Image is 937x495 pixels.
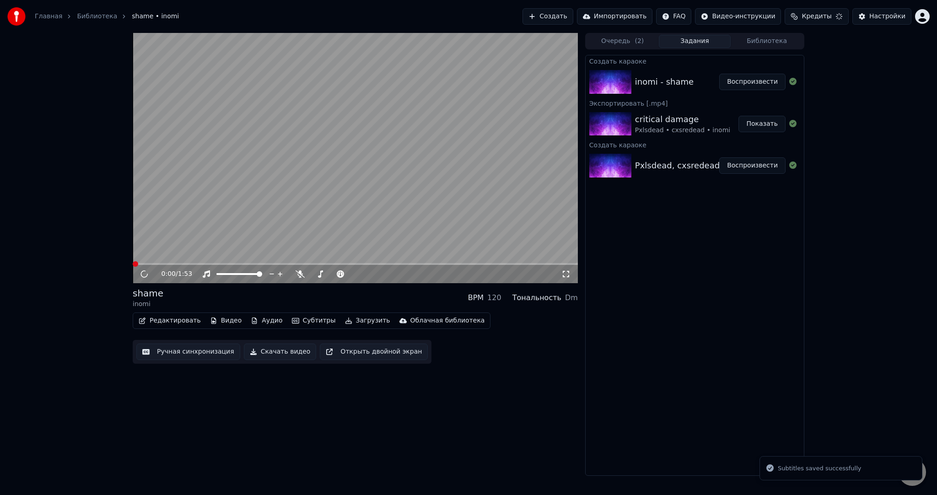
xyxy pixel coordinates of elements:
div: shame [133,287,163,300]
div: inomi - shame [635,75,694,88]
div: Subtitles saved successfully [778,464,861,473]
div: Экспортировать [.mp4] [586,97,804,108]
button: Настройки [852,8,911,25]
button: Аудио [247,314,286,327]
div: BPM [468,292,484,303]
button: Воспроизвести [719,157,786,174]
div: Pxlsdead, cxsredead, inomi - critical damage [635,159,820,172]
nav: breadcrumb [35,12,179,21]
div: Облачная библиотека [410,316,485,325]
span: 0:00 [162,269,176,279]
button: Задания [659,35,731,48]
button: Импортировать [577,8,653,25]
span: shame • inomi [132,12,179,21]
div: Dm [565,292,578,303]
button: Загрузить [341,314,394,327]
button: Ручная синхронизация [136,344,240,360]
span: 1:53 [178,269,192,279]
div: Создать караоке [586,55,804,66]
button: Показать [738,116,786,132]
span: ( 2 ) [635,37,644,46]
div: Pxlsdead • cxsredead • inomi [635,126,730,135]
span: Кредиты [802,12,831,21]
button: Кредиты [785,8,848,25]
button: FAQ [656,8,691,25]
div: inomi [133,300,163,309]
button: Открыть двойной экран [320,344,428,360]
button: Создать [522,8,573,25]
button: Воспроизвести [719,74,786,90]
a: Библиотека [77,12,117,21]
button: Видео-инструкции [695,8,781,25]
div: Создать караоке [586,139,804,150]
div: critical damage [635,113,730,126]
div: / [162,269,183,279]
div: Настройки [869,12,905,21]
button: Скачать видео [244,344,317,360]
img: youka [7,7,26,26]
a: Главная [35,12,62,21]
button: Субтитры [288,314,339,327]
button: Видео [206,314,246,327]
button: Библиотека [731,35,803,48]
button: Очередь [587,35,659,48]
div: 120 [487,292,501,303]
button: Редактировать [135,314,205,327]
div: Тональность [512,292,561,303]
